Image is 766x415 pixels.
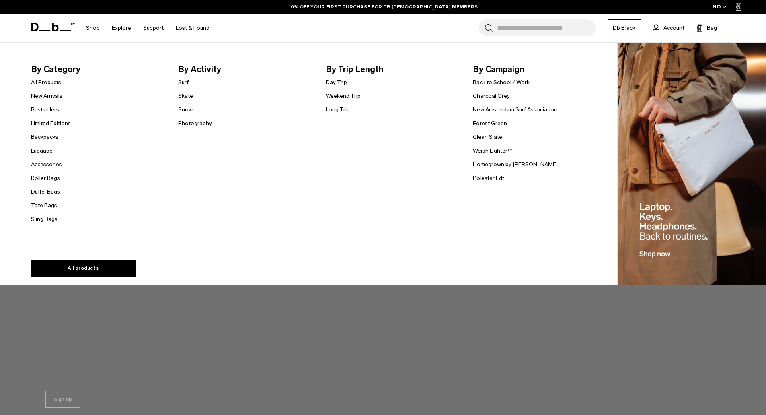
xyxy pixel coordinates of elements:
a: Sling Bags [31,215,58,223]
nav: Main Navigation [80,14,216,42]
a: Db Black [608,19,641,36]
a: Explore [112,14,131,42]
span: By Trip Length [326,63,460,76]
a: Shop [86,14,100,42]
a: Roller Bags [31,174,60,182]
a: Duffel Bags [31,188,60,196]
a: New Arrivals [31,92,62,100]
a: Luggage [31,147,53,155]
a: Bestsellers [31,105,59,114]
button: Bag [696,23,717,33]
span: By Category [31,63,166,76]
a: Charcoal Grey [473,92,510,100]
a: Account [653,23,684,33]
span: Bag [707,24,717,32]
a: All products [31,260,136,277]
a: Limited Editions [31,119,71,128]
a: Snow [178,105,193,114]
span: By Campaign [473,63,608,76]
a: Clean Slate [473,133,502,141]
a: Photography [178,119,212,128]
a: Long Trip [326,105,350,114]
a: Accessories [31,160,62,169]
a: Surf [178,78,189,87]
a: Lost & Found [176,14,209,42]
a: Day Trip [326,78,347,87]
a: Support [143,14,164,42]
a: Weigh Lighter™ [473,147,513,155]
a: Skate [178,92,193,100]
a: 10% OFF YOUR FIRST PURCHASE FOR DB [DEMOGRAPHIC_DATA] MEMBERS [289,3,478,10]
a: Backpacks [31,133,58,141]
a: All Products [31,78,61,87]
a: Polestar Edt. [473,174,505,182]
span: Account [663,24,684,32]
a: Tote Bags [31,201,57,210]
span: By Activity [178,63,313,76]
a: Weekend Trip [326,92,361,100]
a: Homegrown by [PERSON_NAME] [473,160,558,169]
a: Back to School / Work [473,78,530,87]
a: New Amsterdam Surf Association [473,105,557,114]
a: Forest Green [473,119,507,128]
